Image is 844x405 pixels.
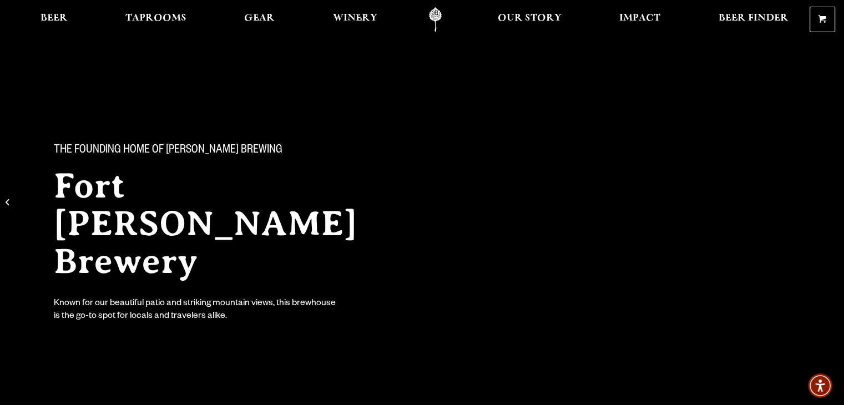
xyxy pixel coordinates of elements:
[808,373,832,398] div: Accessibility Menu
[491,7,569,32] a: Our Story
[711,7,795,32] a: Beer Finder
[718,14,788,23] span: Beer Finder
[33,7,75,32] a: Beer
[237,7,282,32] a: Gear
[612,7,668,32] a: Impact
[498,14,562,23] span: Our Story
[41,14,68,23] span: Beer
[244,14,275,23] span: Gear
[118,7,194,32] a: Taprooms
[54,144,282,158] span: The Founding Home of [PERSON_NAME] Brewing
[54,167,400,280] h2: Fort [PERSON_NAME] Brewery
[619,14,660,23] span: Impact
[54,298,338,323] div: Known for our beautiful patio and striking mountain views, this brewhouse is the go-to spot for l...
[125,14,186,23] span: Taprooms
[326,7,385,32] a: Winery
[415,7,456,32] a: Odell Home
[333,14,377,23] span: Winery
